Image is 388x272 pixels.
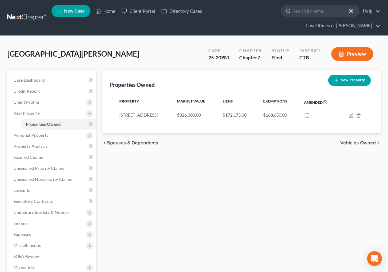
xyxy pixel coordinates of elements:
[340,140,376,145] span: Vehicles Owned
[340,140,381,145] button: Vehicles Owned chevron_right
[102,140,107,145] i: chevron_left
[9,141,96,152] a: Property Analysis
[303,20,380,31] a: Law Offices of [PERSON_NAME]
[21,119,96,130] a: Properties Owned
[9,174,96,185] a: Unsecured Nonpriority Claims
[118,6,158,17] a: Client Portal
[114,95,172,109] th: Property
[331,47,373,61] button: Preview
[208,47,229,54] div: Case
[13,232,31,237] span: Expenses
[9,75,96,86] a: Case Dashboard
[13,265,35,270] span: Means Test
[13,199,53,204] span: Executory Contracts
[13,254,39,259] span: SOFA Review
[239,47,262,54] div: Chapter
[208,54,229,61] div: 25-20981
[13,77,45,83] span: Case Dashboard
[258,95,299,109] th: Exemptions
[299,47,321,54] div: District
[360,6,380,17] a: Help
[13,110,40,116] span: Real Property
[13,221,28,226] span: Income
[172,95,218,109] th: Market Value
[293,5,349,17] input: Search by name...
[9,152,96,163] a: Secured Claims
[172,109,218,121] td: $326,000.00
[13,166,64,171] span: Unsecured Priority Claims
[218,95,258,109] th: Liens
[114,109,172,121] td: [STREET_ADDRESS]
[26,121,61,127] span: Properties Owned
[9,251,96,262] a: SOFA Review
[299,54,321,61] div: CTB
[239,54,262,61] div: Chapter
[102,140,158,145] button: chevron_left Spouses & Dependents
[218,109,258,121] td: $172,175.00
[64,9,85,13] span: New Case
[9,86,96,97] a: Credit Report
[258,109,299,121] td: $168,650.00
[13,132,48,138] span: Personal Property
[9,185,96,196] a: Lawsuits
[7,49,139,58] span: [GEOGRAPHIC_DATA][PERSON_NAME]
[158,6,205,17] a: Directory Cases
[107,140,158,145] span: Spouses & Dependents
[13,210,69,215] span: Codebtors Insiders & Notices
[9,196,96,207] a: Executory Contracts
[376,140,381,145] i: chevron_right
[367,251,382,266] div: Open Intercom Messenger
[271,47,290,54] div: Status
[13,155,43,160] span: Secured Claims
[271,54,290,61] div: Filed
[9,163,96,174] a: Unsecured Priority Claims
[13,177,72,182] span: Unsecured Nonpriority Claims
[13,188,30,193] span: Lawsuits
[109,81,155,88] div: Properties Owned
[13,243,41,248] span: Miscellaneous
[328,75,371,86] button: New Property
[13,99,39,105] span: Client Profile
[92,6,118,17] a: Home
[13,88,40,94] span: Credit Report
[299,95,339,109] th: Amended
[257,54,260,60] span: 7
[13,143,48,149] span: Property Analysis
